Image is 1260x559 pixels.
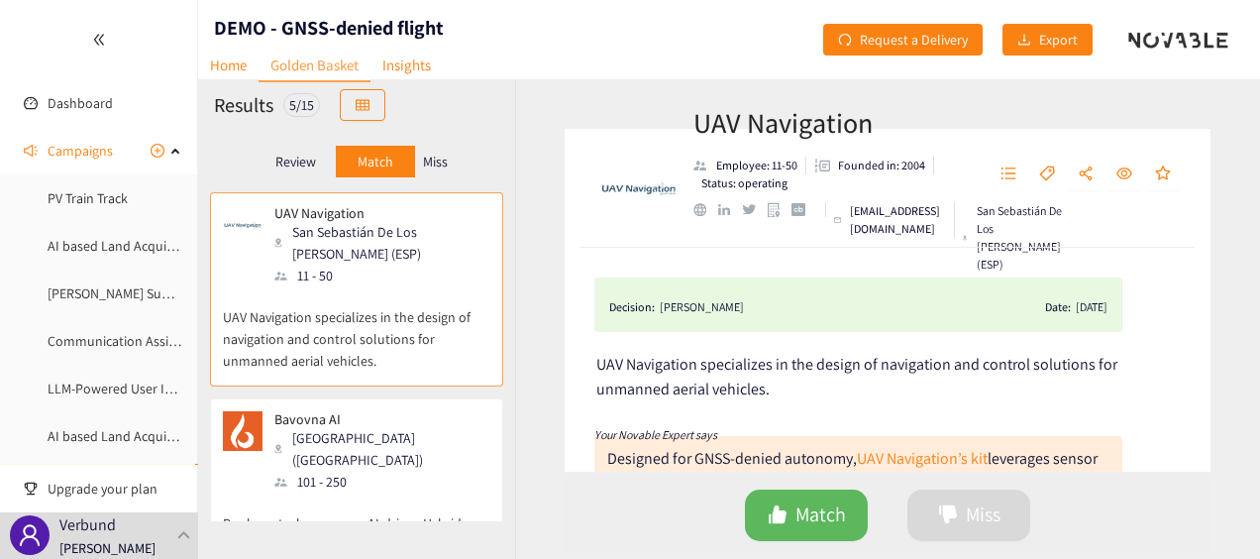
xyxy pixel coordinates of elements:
[838,157,925,174] p: Founded in: 2004
[594,427,717,442] i: Your Novable Expert says
[963,202,1067,274] div: San Sebastián De Los [PERSON_NAME] (ESP)
[937,345,1260,559] iframe: Chat Widget
[48,189,128,207] a: PV Train Track
[768,202,792,217] a: google maps
[1000,166,1016,183] span: unordered-list
[609,297,655,317] span: Decision:
[693,103,967,143] h2: UAV Navigation
[223,205,262,245] img: Snapshot of the company's website
[92,33,106,47] span: double-left
[850,202,946,238] p: [EMAIL_ADDRESS][DOMAIN_NAME]
[1029,159,1065,190] button: tag
[274,471,488,493] div: 101 - 250
[340,89,385,121] button: table
[991,159,1026,190] button: unordered-list
[24,482,38,496] span: trophy
[701,174,787,192] p: Status: operating
[274,205,476,221] p: UAV Navigation
[283,93,320,117] div: 5 / 15
[151,144,164,158] span: plus-circle
[693,174,787,192] li: Status
[599,149,679,228] img: Company Logo
[48,284,195,302] a: [PERSON_NAME] Support
[358,154,393,169] p: Match
[1078,166,1094,183] span: share-alt
[223,411,262,451] img: Snapshot of the company's website
[274,427,488,471] div: [GEOGRAPHIC_DATA] ([GEOGRAPHIC_DATA])
[18,523,42,547] span: user
[24,144,38,158] span: sound
[607,448,1106,528] div: Designed for GNSS-denied autonomy, leverages sensor fusion and real-time positioning for precisio...
[48,332,199,350] a: Communication Assistant
[370,50,443,80] a: Insights
[259,50,370,82] a: Golden Basket
[745,490,868,541] button: likeMatch
[274,265,488,286] div: 11 - 50
[718,204,742,216] a: linkedin
[791,203,816,216] a: crunchbase
[423,154,448,169] p: Miss
[1106,159,1142,190] button: eye
[1116,166,1132,183] span: eye
[857,448,988,469] a: UAV Navigation’s kit
[1017,33,1031,49] span: download
[274,411,476,427] p: Bavovna AI
[1076,297,1107,317] div: [DATE]
[48,237,361,255] a: AI based Land Acquisition - Stakeholdermanagement
[1039,29,1078,51] span: Export
[275,154,316,169] p: Review
[795,500,846,530] span: Match
[48,131,113,170] span: Campaigns
[660,297,744,317] div: [PERSON_NAME]
[1045,297,1071,317] span: Date:
[198,50,259,80] a: Home
[1155,166,1171,183] span: star
[214,91,273,119] h2: Results
[1002,24,1093,56] button: downloadExport
[48,427,199,445] a: AI based Land Acquisition
[59,537,156,559] p: [PERSON_NAME]
[693,157,806,174] li: Employees
[806,157,934,174] li: Founded in year
[59,512,116,537] p: Verbund
[937,345,1260,559] div: Chat-Widget
[823,24,983,56] button: redoRequest a Delivery
[860,29,968,51] span: Request a Delivery
[214,14,444,42] h1: DEMO - GNSS-denied flight
[274,221,488,265] div: San Sebastián De Los [PERSON_NAME] (ESP)
[223,286,490,372] p: UAV Navigation specializes in the design of navigation and control solutions for unmanned aerial ...
[1039,166,1055,183] span: tag
[768,504,787,527] span: like
[596,354,1117,399] span: UAV Navigation specializes in the design of navigation and control solutions for unmanned aerial ...
[1145,159,1181,190] button: star
[907,490,1030,541] button: dislikeMiss
[1068,159,1103,190] button: share-alt
[742,204,767,214] a: twitter
[48,380,261,397] a: LLM-Powered User Interaction Layer
[48,469,182,508] span: Upgrade your plan
[693,203,718,216] a: website
[48,94,113,112] a: Dashboard
[838,33,852,49] span: redo
[716,157,797,174] p: Employee: 11-50
[356,98,369,114] span: table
